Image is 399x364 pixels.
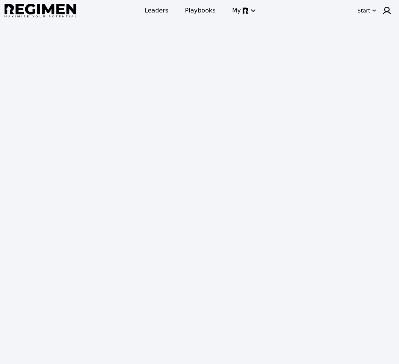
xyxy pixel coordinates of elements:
[382,6,391,15] img: user icon
[5,4,76,18] img: Regimen logo
[232,6,241,15] span: My
[181,4,220,17] a: Playbooks
[357,7,370,14] div: Start
[227,4,259,17] button: My
[144,6,168,15] span: Leaders
[140,4,173,17] a: Leaders
[185,6,216,15] span: Playbooks
[356,5,378,17] button: Start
